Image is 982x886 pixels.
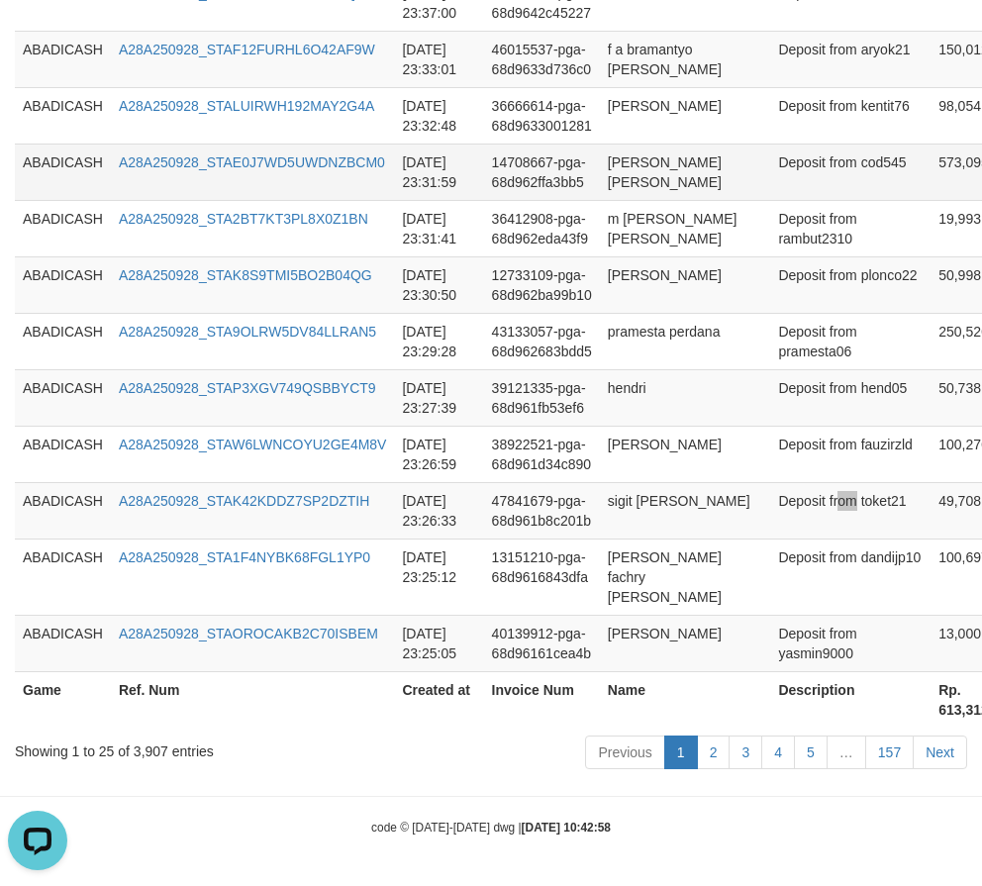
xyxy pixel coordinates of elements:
td: Deposit from fauzirzld [770,426,931,482]
td: [DATE] 23:29:28 [394,313,483,369]
th: Description [770,671,931,728]
td: [DATE] 23:33:01 [394,31,483,87]
td: ABADICASH [15,539,111,615]
a: A28A250928_STA1F4NYBK68FGL1YP0 [119,549,370,565]
td: [DATE] 23:32:48 [394,87,483,144]
td: ABADICASH [15,200,111,256]
td: Deposit from toket21 [770,482,931,539]
td: 46015537-pga-68d9633d736c0 [484,31,600,87]
button: Open LiveChat chat widget [8,8,67,67]
a: 2 [697,736,731,769]
td: ABADICASH [15,369,111,426]
td: hendri [600,369,771,426]
a: A28A250928_STAW6LWNCOYU2GE4M8V [119,437,387,452]
td: ABADICASH [15,144,111,200]
td: 39121335-pga-68d961fb53ef6 [484,369,600,426]
td: ABADICASH [15,256,111,313]
td: [DATE] 23:31:41 [394,200,483,256]
td: [DATE] 23:25:12 [394,539,483,615]
small: code © [DATE]-[DATE] dwg | [371,821,611,835]
td: 36666614-pga-68d9633001281 [484,87,600,144]
td: [DATE] 23:26:33 [394,482,483,539]
a: A28A250928_STALUIRWH192MAY2G4A [119,98,374,114]
td: sigit [PERSON_NAME] [600,482,771,539]
div: Showing 1 to 25 of 3,907 entries [15,734,394,761]
td: f a bramantyo [PERSON_NAME] [600,31,771,87]
a: A28A250928_STAK42KDDZ7SP2DZTIH [119,493,369,509]
td: 40139912-pga-68d96161cea4b [484,615,600,671]
th: Created at [394,671,483,728]
th: Invoice Num [484,671,600,728]
td: Deposit from cod545 [770,144,931,200]
td: Deposit from kentit76 [770,87,931,144]
td: 47841679-pga-68d961b8c201b [484,482,600,539]
td: [DATE] 23:31:59 [394,144,483,200]
td: pramesta perdana [600,313,771,369]
a: A28A250928_STAP3XGV749QSBBYCT9 [119,380,376,396]
td: ABADICASH [15,426,111,482]
td: 14708667-pga-68d962ffa3bb5 [484,144,600,200]
td: [PERSON_NAME] [PERSON_NAME] [600,144,771,200]
td: [DATE] 23:30:50 [394,256,483,313]
a: 157 [865,736,914,769]
a: A28A250928_STAOROCAKB2C70ISBEM [119,626,378,641]
a: 4 [761,736,795,769]
a: 5 [794,736,828,769]
td: [PERSON_NAME] [600,615,771,671]
td: m [PERSON_NAME] [PERSON_NAME] [600,200,771,256]
a: 1 [664,736,698,769]
td: ABADICASH [15,31,111,87]
td: Deposit from hend05 [770,369,931,426]
td: Deposit from rambut2310 [770,200,931,256]
td: 36412908-pga-68d962eda43f9 [484,200,600,256]
th: Ref. Num [111,671,395,728]
th: Game [15,671,111,728]
th: Name [600,671,771,728]
td: [DATE] 23:25:05 [394,615,483,671]
td: Deposit from pramesta06 [770,313,931,369]
a: Next [913,736,967,769]
td: [PERSON_NAME] [600,426,771,482]
td: ABADICASH [15,87,111,144]
td: [DATE] 23:27:39 [394,369,483,426]
a: A28A250928_STAK8S9TMI5BO2B04QG [119,267,372,283]
td: 43133057-pga-68d962683bdd5 [484,313,600,369]
strong: [DATE] 10:42:58 [522,821,611,835]
td: [PERSON_NAME] [600,87,771,144]
td: [PERSON_NAME] [600,256,771,313]
td: 38922521-pga-68d961d34c890 [484,426,600,482]
td: ABADICASH [15,313,111,369]
a: Previous [585,736,664,769]
td: ABADICASH [15,482,111,539]
td: [PERSON_NAME] fachry [PERSON_NAME] [600,539,771,615]
a: A28A250928_STAF12FURHL6O42AF9W [119,42,375,57]
a: 3 [729,736,762,769]
td: ABADICASH [15,615,111,671]
td: Deposit from yasmin9000 [770,615,931,671]
td: 13151210-pga-68d9616843dfa [484,539,600,615]
td: Deposit from aryok21 [770,31,931,87]
td: [DATE] 23:26:59 [394,426,483,482]
a: A28A250928_STA9OLRW5DV84LLRAN5 [119,324,376,340]
td: Deposit from plonco22 [770,256,931,313]
a: … [827,736,866,769]
td: 12733109-pga-68d962ba99b10 [484,256,600,313]
a: A28A250928_STAE0J7WD5UWDNZBCM0 [119,154,385,170]
a: A28A250928_STA2BT7KT3PL8X0Z1BN [119,211,368,227]
td: Deposit from dandijp10 [770,539,931,615]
